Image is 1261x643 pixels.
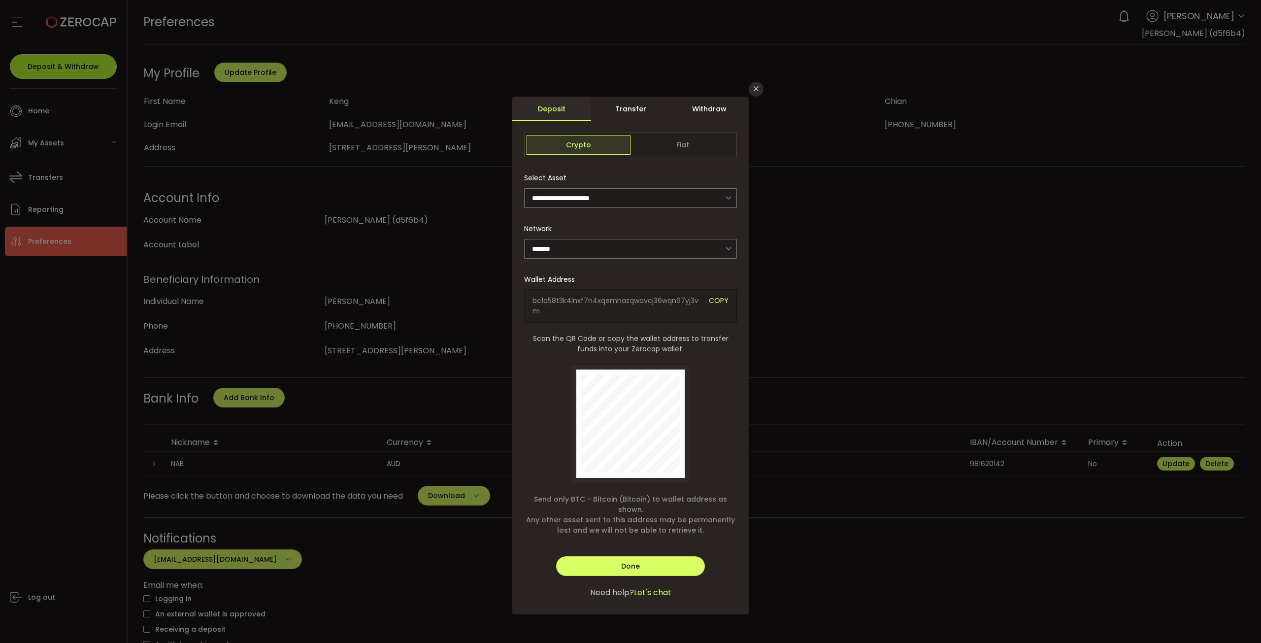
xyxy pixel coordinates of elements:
[512,97,749,614] div: dialog
[621,561,640,571] span: Done
[591,97,670,121] div: Transfer
[512,97,591,121] div: Deposit
[556,556,705,576] button: Done
[1212,596,1261,643] iframe: Chat Widget
[524,494,737,515] span: Send only BTC - Bitcoin (Bitcoin) to wallet address as shown.
[524,224,558,234] label: Network
[524,274,581,284] label: Wallet Address
[749,82,763,97] button: Close
[532,296,701,316] span: bc1q58t3k4lnxf7n4xqemhazqwavcj36wqn67yj3vm
[634,587,671,599] span: Let's chat
[670,97,749,121] div: Withdraw
[524,334,737,354] span: Scan the QR Code or copy the wallet address to transfer funds into your Zerocap wallet.
[524,173,572,183] label: Select Asset
[709,296,729,316] span: COPY
[630,135,734,155] span: Fiat
[590,587,634,599] span: Need help?
[524,515,737,536] span: Any other asset sent to this address may be permanently lost and we will not be able to retrieve it.
[527,135,630,155] span: Crypto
